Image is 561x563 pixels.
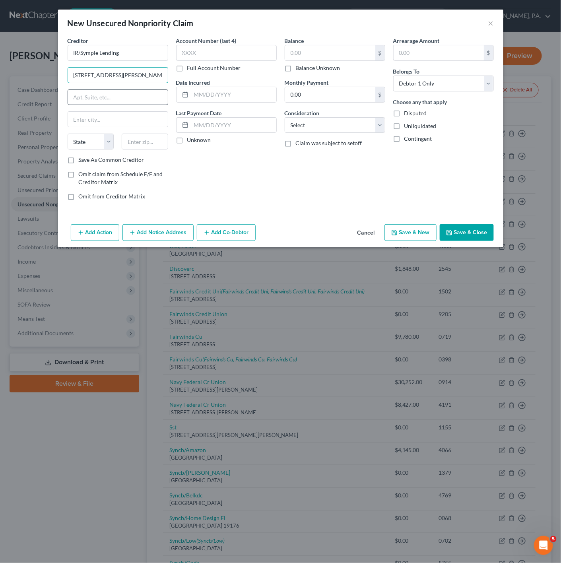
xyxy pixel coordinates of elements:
label: Balance Unknown [296,64,340,72]
span: Omit claim from Schedule E/F and Creditor Matrix [79,171,163,185]
input: MM/DD/YYYY [191,87,276,102]
span: Unliquidated [404,122,437,129]
button: Add Notice Address [122,224,194,241]
label: Account Number (last 4) [176,37,237,45]
input: XXXX [176,45,277,61]
span: 5 [550,536,557,542]
span: Creditor [68,37,89,44]
button: Save & New [384,224,437,241]
input: Enter city... [68,112,168,127]
input: Enter address... [68,68,168,83]
label: Balance [285,37,304,45]
label: Monthly Payment [285,78,329,87]
div: $ [484,45,493,60]
div: New Unsecured Nonpriority Claim [68,17,194,29]
iframe: Intercom live chat [534,536,553,555]
label: Date Incurred [176,78,210,87]
label: Save As Common Creditor [79,156,144,164]
button: × [488,18,494,28]
span: Disputed [404,110,427,116]
span: Omit from Creditor Matrix [79,193,146,200]
input: 0.00 [394,45,484,60]
label: Full Account Number [187,64,241,72]
button: Add Co-Debtor [197,224,256,241]
div: $ [375,87,385,102]
label: Unknown [187,136,211,144]
label: Consideration [285,109,320,117]
button: Add Action [71,224,119,241]
span: Claim was subject to setoff [296,140,362,146]
div: $ [375,45,385,60]
label: Arrearage Amount [393,37,440,45]
span: Belongs To [393,68,420,75]
span: Contingent [404,135,432,142]
input: Apt, Suite, etc... [68,90,168,105]
input: MM/DD/YYYY [191,118,276,133]
label: Choose any that apply [393,98,447,106]
input: 0.00 [285,87,375,102]
button: Cancel [351,225,381,241]
input: Search creditor by name... [68,45,168,61]
input: 0.00 [285,45,375,60]
input: Enter zip... [122,134,168,149]
label: Last Payment Date [176,109,222,117]
button: Save & Close [440,224,494,241]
